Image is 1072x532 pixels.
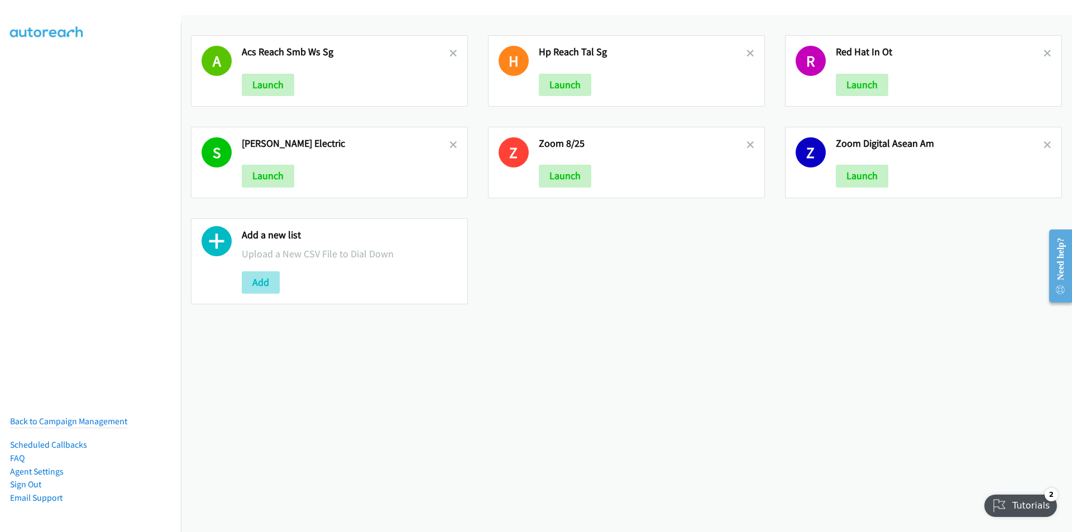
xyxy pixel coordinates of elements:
[796,46,826,76] h1: R
[836,165,888,187] button: Launch
[539,46,746,59] h2: Hp Reach Tal Sg
[242,229,457,242] h2: Add a new list
[539,74,591,96] button: Launch
[242,46,449,59] h2: Acs Reach Smb Ws Sg
[202,46,232,76] h1: A
[10,439,87,450] a: Scheduled Callbacks
[242,271,280,294] button: Add
[242,74,294,96] button: Launch
[836,46,1044,59] h2: Red Hat In Ot
[836,74,888,96] button: Launch
[539,165,591,187] button: Launch
[978,483,1064,524] iframe: Checklist
[1040,222,1072,310] iframe: Resource Center
[539,137,746,150] h2: Zoom 8/25
[499,137,529,167] h1: Z
[202,137,232,167] h1: S
[10,453,25,463] a: FAQ
[499,46,529,76] h1: H
[242,137,449,150] h2: [PERSON_NAME] Electric
[796,137,826,167] h1: Z
[10,466,64,477] a: Agent Settings
[10,479,41,490] a: Sign Out
[242,165,294,187] button: Launch
[10,492,63,503] a: Email Support
[10,416,127,426] a: Back to Campaign Management
[242,246,457,261] p: Upload a New CSV File to Dial Down
[836,137,1044,150] h2: Zoom Digital Asean Am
